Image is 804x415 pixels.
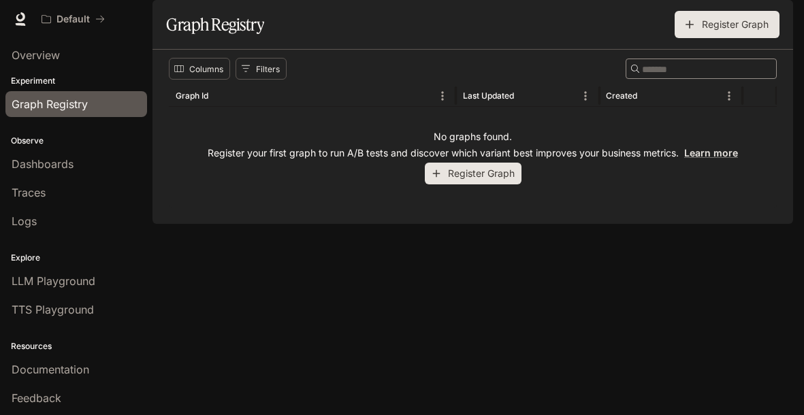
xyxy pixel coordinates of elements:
a: Learn more [684,147,738,159]
button: Menu [719,86,739,106]
button: Sort [515,86,536,106]
button: Sort [639,86,659,106]
button: Sort [210,86,230,106]
button: Menu [432,86,453,106]
button: Register Graph [675,11,779,38]
div: Graph Id [176,90,208,101]
button: Menu [575,86,596,106]
button: Show filters [236,58,287,80]
button: All workspaces [35,5,111,33]
h1: Graph Registry [166,11,264,38]
div: Search [626,59,777,79]
button: Select columns [169,58,230,80]
div: Last Updated [463,90,514,101]
p: Default [57,14,90,25]
p: No graphs found. [434,130,512,144]
button: Register Graph [425,163,521,185]
p: Register your first graph to run A/B tests and discover which variant best improves your business... [208,146,738,160]
div: Created [606,90,637,101]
